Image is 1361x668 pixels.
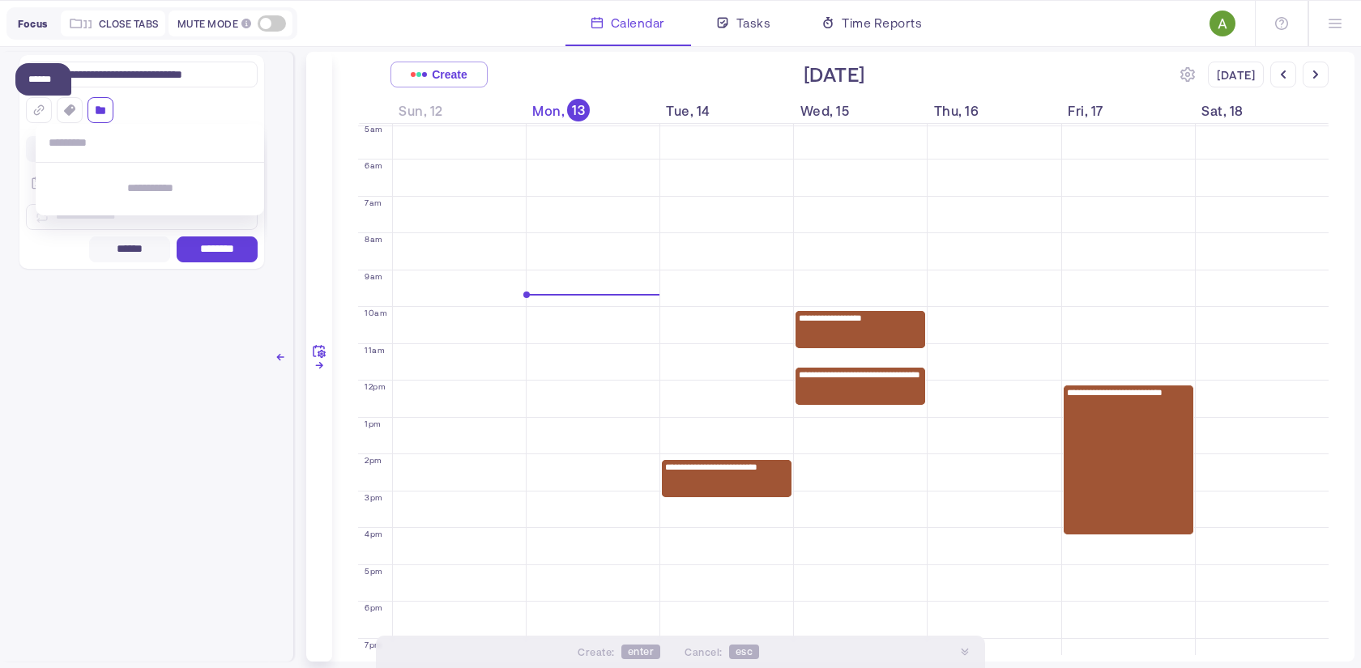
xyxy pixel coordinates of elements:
div: 8am [365,235,383,243]
div: 5pm [365,567,383,575]
img: ACg8ocIqjgWbDJr6hOdqWxXbyTUsJUane1QSY2AUm0DIo-bfWKpgcQ=s96-c [1210,11,1235,36]
a: Time Reports [796,1,948,46]
span: Close tabs [99,17,159,30]
span: Tue, 14 [666,103,710,118]
span: Cancel : [685,646,723,657]
div: 2pm [365,456,382,464]
div: [DATE] [1208,62,1264,87]
div: 1pm [365,419,382,428]
button: Create [390,62,488,87]
span: Calendar [611,13,665,32]
div: 6pm [365,603,383,611]
div: 3pm [365,493,383,501]
a: Tasks [691,1,797,46]
div: 11am [365,346,385,354]
div: 6am [365,161,383,169]
span: esc [729,645,760,659]
span: Enter [621,645,661,659]
span: Sun, 12 [399,103,443,118]
div: 4pm [365,530,383,538]
div: 9am [365,272,383,280]
span: Mute Mode [177,17,239,30]
div: 7pm [365,640,382,649]
a: Calendar [565,1,691,46]
span: Focus [18,18,48,29]
span: Thu, 16 [934,103,979,118]
span: Fri, 17 [1068,103,1103,118]
div: 5am [365,125,383,133]
span: Create [432,68,467,81]
span: Time Reports [842,13,922,32]
div: 10am [365,308,387,317]
span: Wed, 15 [800,103,850,118]
div: [DATE] [804,62,865,87]
div: 7am [365,198,382,206]
span: Mon, [532,99,590,121]
div: 12pm [365,382,386,390]
span: Sat, 18 [1201,103,1244,118]
span: Create : [578,646,615,657]
span: Tasks [736,13,771,32]
div: 13 [567,99,590,121]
